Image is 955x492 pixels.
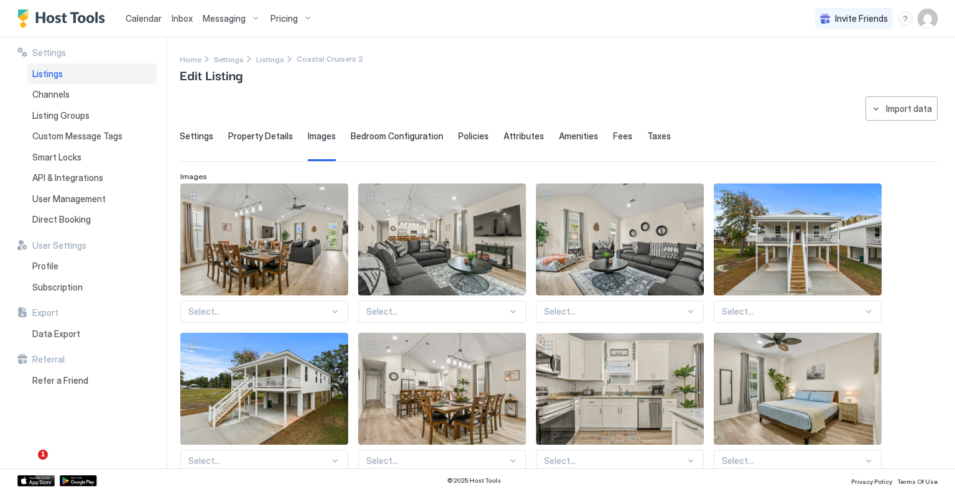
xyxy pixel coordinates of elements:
[172,13,193,24] span: Inbox
[536,183,704,295] div: View image
[27,209,157,230] a: Direct Booking
[897,474,938,487] a: Terms Of Use
[32,47,66,58] span: Settings
[32,110,90,121] span: Listing Groups
[32,328,80,340] span: Data Export
[180,172,207,181] span: Images
[351,131,443,142] span: Bedroom Configuration
[851,478,892,485] span: Privacy Policy
[12,450,42,480] iframe: Intercom live chat
[27,277,157,298] a: Subscription
[27,167,157,188] a: API & Integrations
[297,54,363,63] span: Breadcrumb
[898,11,913,26] div: menu
[270,13,298,24] span: Pricing
[647,131,671,142] span: Taxes
[536,333,704,445] div: View image
[180,52,201,65] div: Breadcrumb
[32,172,103,183] span: API & Integrations
[32,131,122,142] span: Custom Message Tags
[358,183,526,295] div: View image
[32,193,106,205] span: User Management
[203,13,246,24] span: Messaging
[32,354,65,365] span: Referral
[886,102,932,115] div: Import data
[32,214,91,225] span: Direct Booking
[27,188,157,210] a: User Management
[214,52,244,65] div: Breadcrumb
[256,52,284,65] a: Listings
[458,131,489,142] span: Policies
[835,13,888,24] span: Invite Friends
[214,55,244,64] span: Settings
[32,261,58,272] span: Profile
[27,84,157,105] a: Channels
[27,323,157,345] a: Data Export
[27,256,157,277] a: Profile
[613,131,632,142] span: Fees
[27,370,157,391] a: Refer a Friend
[256,52,284,65] div: Breadcrumb
[228,131,293,142] span: Property Details
[17,475,55,486] a: App Store
[27,63,157,85] a: Listings
[27,105,157,126] a: Listing Groups
[358,333,526,445] div: View image
[32,375,88,386] span: Refer a Friend
[180,333,348,445] div: View image
[180,183,348,295] div: View image
[32,89,70,100] span: Channels
[918,9,938,29] div: User profile
[126,12,162,25] a: Calendar
[256,55,284,64] span: Listings
[447,476,501,485] span: © 2025 Host Tools
[714,183,882,295] div: View image
[60,475,97,486] a: Google Play Store
[180,65,242,84] span: Edit Listing
[126,13,162,24] span: Calendar
[27,147,157,168] a: Smart Locks
[32,68,63,80] span: Listings
[897,478,938,485] span: Terms Of Use
[172,12,193,25] a: Inbox
[180,55,201,64] span: Home
[559,131,598,142] span: Amenities
[714,333,882,445] div: View image
[32,240,86,251] span: User Settings
[504,131,544,142] span: Attributes
[32,307,58,318] span: Export
[27,126,157,147] a: Custom Message Tags
[214,52,244,65] a: Settings
[865,96,938,121] button: Import data
[38,450,48,460] span: 1
[180,131,213,142] span: Settings
[851,474,892,487] a: Privacy Policy
[180,52,201,65] a: Home
[308,131,336,142] span: Images
[32,282,83,293] span: Subscription
[32,152,81,163] span: Smart Locks
[17,9,111,28] a: Host Tools Logo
